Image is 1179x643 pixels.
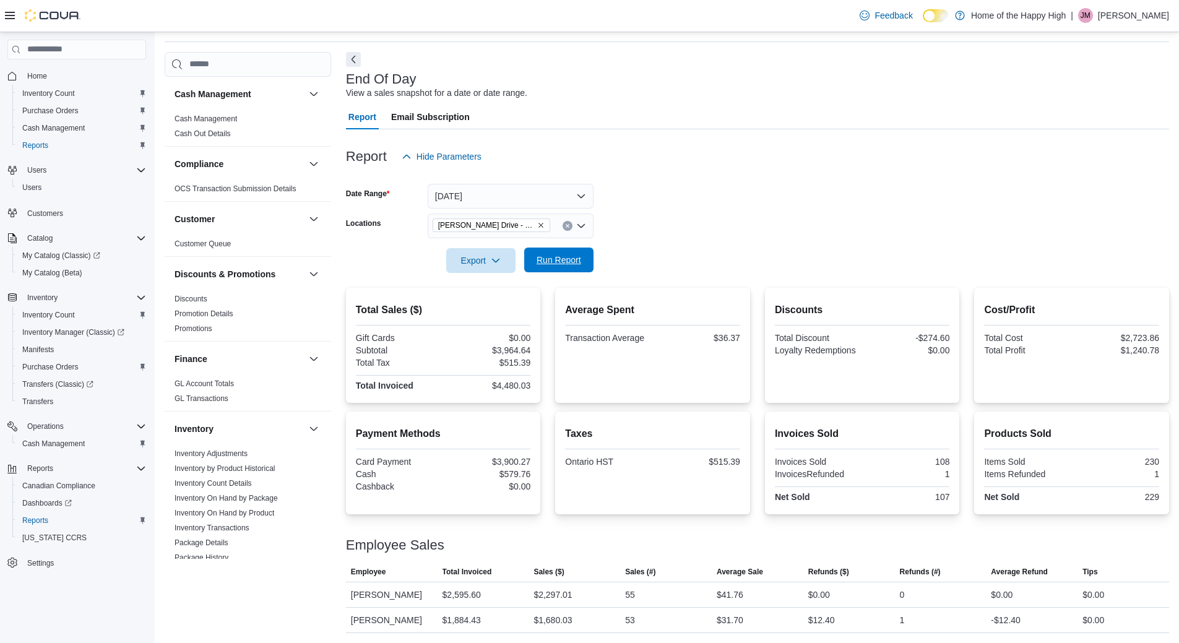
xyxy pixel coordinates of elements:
[175,184,296,193] a: OCS Transaction Submission Details
[356,358,441,368] div: Total Tax
[2,418,151,435] button: Operations
[565,457,650,467] div: Ontario HST
[22,345,54,355] span: Manifests
[2,204,151,222] button: Customers
[775,345,860,355] div: Loyalty Redemptions
[22,533,87,543] span: [US_STATE] CCRS
[175,353,207,365] h3: Finance
[175,213,304,225] button: Customer
[22,205,146,220] span: Customers
[391,105,470,129] span: Email Subscription
[22,88,75,98] span: Inventory Count
[356,345,441,355] div: Subtotal
[17,248,105,263] a: My Catalog (Classic)
[12,85,151,102] button: Inventory Count
[865,345,949,355] div: $0.00
[27,293,58,303] span: Inventory
[565,303,740,317] h2: Average Spent
[175,239,231,249] span: Customer Queue
[524,248,594,272] button: Run Report
[655,457,740,467] div: $515.39
[17,265,87,280] a: My Catalog (Beta)
[356,333,441,343] div: Gift Cards
[865,469,949,479] div: 1
[865,457,949,467] div: 108
[533,587,572,602] div: $2,297.01
[991,613,1020,628] div: -$12.40
[306,352,321,366] button: Finance
[417,150,482,163] span: Hide Parameters
[22,123,85,133] span: Cash Management
[2,289,151,306] button: Inventory
[438,219,535,231] span: [PERSON_NAME] Drive - Friendly Stranger
[175,494,278,503] a: Inventory On Hand by Package
[900,587,905,602] div: 0
[22,183,41,192] span: Users
[775,469,860,479] div: InvoicesRefunded
[175,114,237,124] span: Cash Management
[175,553,228,562] a: Package History
[991,567,1048,577] span: Average Refund
[1081,8,1090,23] span: JM
[984,492,1019,502] strong: Net Sold
[1098,8,1169,23] p: [PERSON_NAME]
[12,102,151,119] button: Purchase Orders
[22,251,100,261] span: My Catalog (Classic)
[356,481,441,491] div: Cashback
[346,52,361,67] button: Next
[625,587,635,602] div: 55
[22,231,58,246] button: Catalog
[175,114,237,123] a: Cash Management
[165,181,331,201] div: Compliance
[175,88,251,100] h3: Cash Management
[17,513,53,528] a: Reports
[865,492,949,502] div: 107
[446,469,530,479] div: $579.76
[900,613,905,628] div: 1
[12,341,151,358] button: Manifests
[443,567,492,577] span: Total Invoiced
[12,477,151,494] button: Canadian Compliance
[175,309,233,319] span: Promotion Details
[175,268,275,280] h3: Discounts & Promotions
[12,376,151,393] a: Transfers (Classic)
[175,394,228,403] a: GL Transactions
[2,162,151,179] button: Users
[175,379,234,388] a: GL Account Totals
[175,184,296,194] span: OCS Transaction Submission Details
[306,212,321,227] button: Customer
[175,88,304,100] button: Cash Management
[2,554,151,572] button: Settings
[17,377,98,392] a: Transfers (Classic)
[984,345,1069,355] div: Total Profit
[27,558,54,568] span: Settings
[17,394,146,409] span: Transfers
[27,421,64,431] span: Operations
[175,213,215,225] h3: Customer
[17,436,146,451] span: Cash Management
[717,567,763,577] span: Average Sale
[17,248,146,263] span: My Catalog (Classic)
[565,333,650,343] div: Transaction Average
[655,333,740,343] div: $36.37
[22,461,58,476] button: Reports
[346,218,381,228] label: Locations
[346,608,438,632] div: [PERSON_NAME]
[175,268,304,280] button: Discounts & Promotions
[175,353,304,365] button: Finance
[875,9,912,22] span: Feedback
[1074,469,1159,479] div: 1
[175,538,228,548] span: Package Details
[446,358,530,368] div: $515.39
[17,121,146,136] span: Cash Management
[175,240,231,248] a: Customer Queue
[22,290,146,305] span: Inventory
[175,423,214,435] h3: Inventory
[346,582,438,607] div: [PERSON_NAME]
[563,221,572,231] button: Clear input
[808,587,830,602] div: $0.00
[175,158,304,170] button: Compliance
[17,436,90,451] a: Cash Management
